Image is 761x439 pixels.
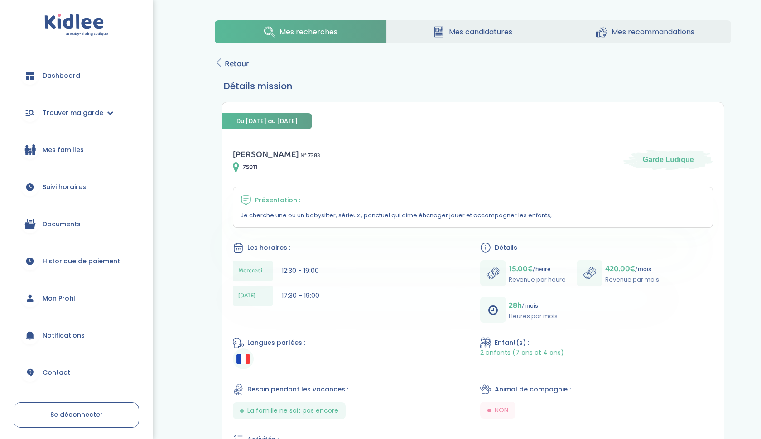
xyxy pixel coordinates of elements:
span: 17:30 - 19:00 [282,291,319,300]
a: Mes familles [14,134,139,166]
span: Trouver ma garde [43,108,103,118]
span: 12:30 - 19:00 [282,266,319,275]
span: Les horaires : [247,243,290,253]
span: N° 7383 [300,151,320,160]
span: Dashboard [43,71,80,81]
span: Enfant(s) : [495,338,529,348]
span: Se déconnecter [50,410,103,419]
span: Mes recommandations [612,26,694,38]
p: Je cherche une ou un babysitter, sérieux , ponctuel qui aime éhcnager jouer et accompagner les en... [241,211,705,220]
span: Animal de compagnie : [495,385,571,394]
span: Mon Profil [43,294,75,303]
span: 2 enfants (7 ans et 4 ans) [480,348,564,357]
p: /heure [509,262,566,275]
img: logo.svg [44,14,108,37]
span: Mes recherches [279,26,337,38]
span: Besoin pendant les vacances : [247,385,348,394]
a: Mes candidatures [387,20,559,43]
span: 15.00€ [509,262,533,275]
span: 420.00€ [605,262,635,275]
a: Se déconnecter [14,402,139,428]
p: /mois [509,299,558,312]
a: Notifications [14,319,139,352]
a: Suivi horaires [14,171,139,203]
span: Suivi horaires [43,182,86,192]
span: Notifications [43,331,85,340]
span: Retour [225,57,249,70]
span: Mercredi [238,266,263,276]
span: Garde Ludique [643,155,694,165]
a: Contact [14,356,139,389]
span: Historique de paiement [43,257,120,266]
a: Mes recherches [215,20,386,43]
span: La famille ne sait pas encore [247,406,338,415]
a: Mes recommandations [559,20,731,43]
img: Français [236,354,250,364]
span: Mes candidatures [449,26,512,38]
a: Retour [215,57,249,70]
span: Du [DATE] au [DATE] [222,113,312,129]
span: 75011 [243,162,257,172]
span: 28h [509,299,522,312]
span: Présentation : [255,196,300,205]
p: Revenue par mois [605,275,659,284]
p: /mois [605,262,659,275]
span: Détails : [495,243,520,253]
span: Documents [43,219,81,229]
a: Dashboard [14,59,139,92]
h3: Détails mission [224,79,722,93]
span: NON [495,406,508,415]
a: Documents [14,208,139,240]
span: Contact [43,368,70,377]
span: Langues parlées : [247,338,305,348]
span: [DATE] [238,291,255,301]
a: Mon Profil [14,282,139,315]
p: Revenue par heure [509,275,566,284]
p: Heures par mois [509,312,558,321]
span: [PERSON_NAME] [233,147,299,162]
a: Historique de paiement [14,245,139,277]
span: Mes familles [43,145,84,155]
a: Trouver ma garde [14,96,139,129]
